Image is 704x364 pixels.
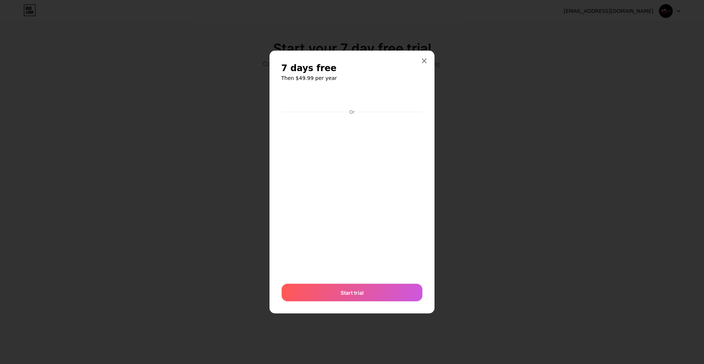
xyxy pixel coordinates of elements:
iframe: Secure payment input frame [280,116,424,277]
span: Start trial [341,289,364,297]
div: Or [348,109,356,115]
span: 7 days free [281,62,337,74]
iframe: Secure payment button frame [282,89,422,107]
h6: Then $49.99 per year [281,74,423,82]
